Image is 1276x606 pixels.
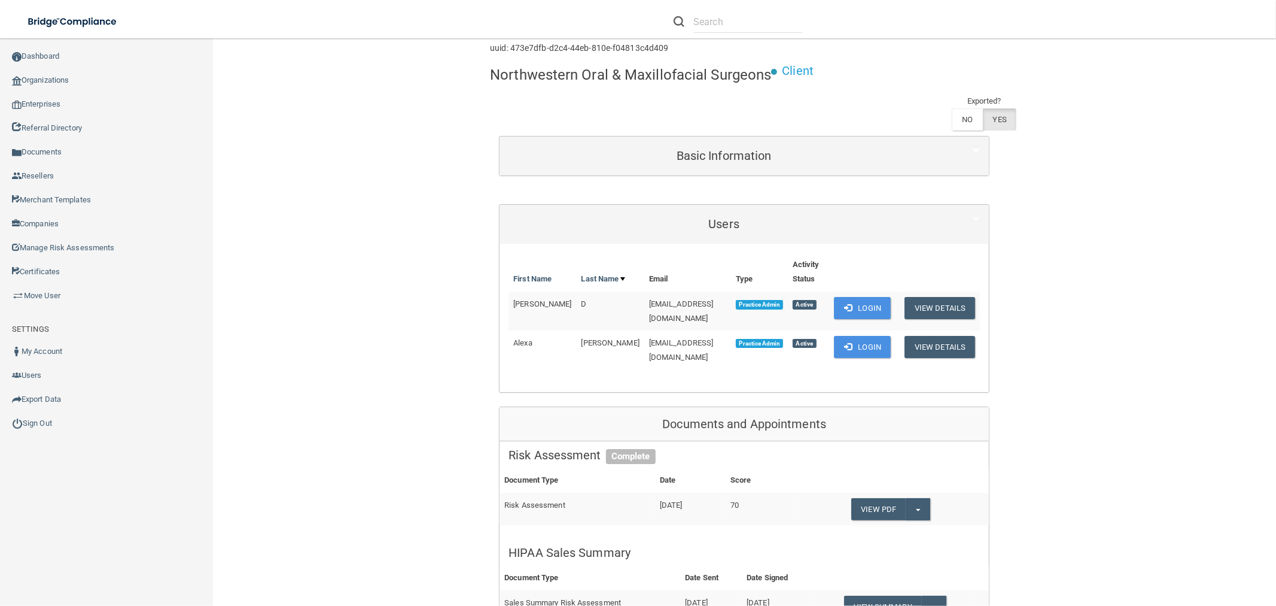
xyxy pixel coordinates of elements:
[952,108,982,131] label: NO
[508,211,980,238] a: Users
[742,566,815,590] th: Date Signed
[644,253,731,292] th: Email
[12,101,22,109] img: enterprise.0d942306.png
[500,566,680,590] th: Document Type
[905,336,975,358] button: View Details
[834,297,891,319] button: Login
[18,10,128,34] img: bridge_compliance_login_screen.278c3ca4.svg
[793,339,817,349] span: Active
[581,272,626,286] a: Last Name
[731,253,788,292] th: Type
[12,418,23,429] img: ic_power_dark.7ecde6b1.png
[12,290,24,302] img: briefcase.64adab9b.png
[736,339,783,349] span: Practice Admin
[834,336,891,358] button: Login
[513,299,571,308] span: [PERSON_NAME]
[793,300,817,310] span: Active
[12,52,22,62] img: ic_dashboard_dark.d01f4a41.png
[905,297,975,319] button: View Details
[674,16,684,27] img: ic-search.3b580494.png
[736,300,783,310] span: Practice Admin
[490,67,771,83] h4: Northwestern Oral & Maxillofacial Surgeons
[12,322,49,337] label: SETTINGS
[952,94,1016,108] td: Exported?
[655,493,726,525] td: [DATE]
[508,217,939,231] h5: Users
[508,449,980,462] h5: Risk Assessment
[500,407,989,442] div: Documents and Appointments
[490,44,668,53] h6: uuid: 473e7dfb-d2c4-44eb-810e-f04813c4d409
[513,338,532,347] span: Alexa
[12,371,22,380] img: icon-users.e205127d.png
[12,148,22,157] img: icon-documents.8dae5593.png
[693,11,803,33] input: Search
[983,108,1016,131] label: YES
[12,171,22,181] img: ic_reseller.de258add.png
[581,299,587,308] span: D
[581,338,639,347] span: [PERSON_NAME]
[851,498,906,520] a: View PDF
[1070,522,1262,569] iframe: Drift Widget Chat Controller
[782,60,814,82] p: Client
[655,468,726,493] th: Date
[500,493,654,525] td: Risk Assessment
[12,395,22,404] img: icon-export.b9366987.png
[513,272,552,286] a: First Name
[726,468,793,493] th: Score
[500,468,654,493] th: Document Type
[12,76,22,86] img: organization-icon.f8decf85.png
[606,449,656,465] span: Complete
[649,299,714,323] span: [EMAIL_ADDRESS][DOMAIN_NAME]
[788,253,830,292] th: Activity Status
[508,546,980,559] h5: HIPAA Sales Summary
[508,149,939,162] h5: Basic Information
[12,347,22,356] img: ic_user_dark.df1a06c3.png
[726,493,793,525] td: 70
[508,143,980,169] a: Basic Information
[680,566,742,590] th: Date Sent
[649,338,714,362] span: [EMAIL_ADDRESS][DOMAIN_NAME]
